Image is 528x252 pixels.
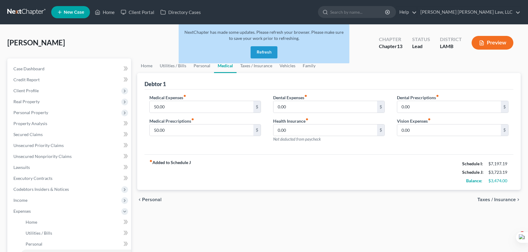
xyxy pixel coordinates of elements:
label: Medical Expenses [149,94,186,101]
button: Taxes / Insurance chevron_right [477,197,521,202]
div: $7,197.19 [488,161,508,167]
a: Case Dashboard [9,63,131,74]
input: -- [397,101,501,113]
a: Unsecured Priority Claims [9,140,131,151]
div: $ [253,101,261,113]
span: New Case [64,10,84,15]
label: Medical Prescriptions [149,118,194,124]
a: Home [137,58,156,73]
i: chevron_left [137,197,142,202]
span: Personal [26,241,42,247]
strong: Schedule J: [462,170,483,175]
i: fiber_manual_record [428,118,431,121]
span: Secured Claims [13,132,43,137]
a: Executory Contracts [9,173,131,184]
span: Client Profile [13,88,39,93]
span: Case Dashboard [13,66,45,71]
label: Health Insurance [273,118,309,124]
strong: Balance: [466,178,482,183]
i: fiber_manual_record [183,94,186,97]
span: Credit Report [13,77,40,82]
strong: Added to Schedule J [149,159,191,185]
a: Help [396,7,417,18]
input: -- [273,101,377,113]
span: Home [26,219,37,225]
a: Secured Claims [9,129,131,140]
div: $ [253,124,261,136]
a: Unsecured Nonpriority Claims [9,151,131,162]
input: -- [150,101,253,113]
a: Home [21,217,131,228]
div: $ [377,124,384,136]
label: Dental Expenses [273,94,307,101]
div: $ [501,101,508,113]
span: [PERSON_NAME] [7,38,65,47]
i: fiber_manual_record [191,118,194,121]
span: Unsecured Priority Claims [13,143,64,148]
a: Lawsuits [9,162,131,173]
span: Personal [142,197,162,202]
span: Personal Property [13,110,48,115]
button: chevron_left Personal [137,197,162,202]
div: Status [412,36,430,43]
i: fiber_manual_record [149,159,152,163]
span: Lawsuits [13,165,30,170]
div: $3,723.19 [488,169,508,175]
span: Not deducted from paycheck [273,137,321,142]
a: Client Portal [118,7,157,18]
span: Utilities / Bills [26,230,52,236]
div: $3,474.00 [488,178,508,184]
a: Directory Cases [157,7,204,18]
span: Executory Contracts [13,176,52,181]
a: Personal [21,239,131,250]
span: Expenses [13,208,31,214]
strong: Schedule I: [462,161,483,166]
a: Credit Report [9,74,131,85]
button: Refresh [251,46,277,58]
div: Lead [412,43,430,50]
span: Taxes / Insurance [477,197,516,202]
div: District [440,36,462,43]
i: fiber_manual_record [436,94,439,97]
span: Property Analysis [13,121,47,126]
div: $ [501,124,508,136]
i: fiber_manual_record [305,118,309,121]
a: Property Analysis [9,118,131,129]
span: 3 [520,231,525,236]
label: Vision Expenses [397,118,431,124]
a: Home [92,7,118,18]
iframe: Intercom live chat [507,231,522,246]
div: Chapter [379,43,402,50]
input: -- [273,124,377,136]
span: Unsecured Nonpriority Claims [13,154,72,159]
div: Chapter [379,36,402,43]
span: Income [13,198,27,203]
div: $ [377,101,384,113]
span: Codebtors Insiders & Notices [13,187,69,192]
div: Debtor 1 [144,80,166,88]
a: [PERSON_NAME] [PERSON_NAME] Law, LLC [417,7,520,18]
a: Utilities / Bills [21,228,131,239]
i: fiber_manual_record [304,94,307,97]
span: Real Property [13,99,40,104]
input: Search by name... [330,6,386,18]
i: chevron_right [516,197,521,202]
a: Utilities / Bills [156,58,190,73]
span: NextChapter has made some updates. Please refresh your browser. Please make sure to save your wor... [184,30,344,41]
div: LAMB [440,43,462,50]
input: -- [397,124,501,136]
button: Preview [472,36,513,50]
input: -- [150,124,253,136]
label: Dental Prescriptions [397,94,439,101]
span: 13 [397,43,402,49]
